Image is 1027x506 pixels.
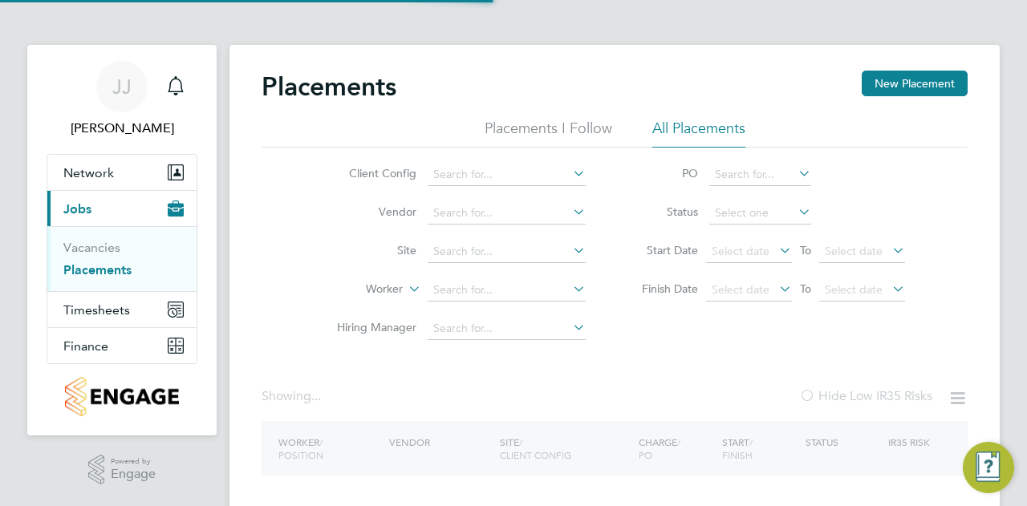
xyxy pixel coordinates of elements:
[652,119,745,148] li: All Placements
[63,262,132,277] a: Placements
[63,302,130,318] span: Timesheets
[324,320,416,334] label: Hiring Manager
[712,282,769,297] span: Select date
[626,243,698,257] label: Start Date
[485,119,612,148] li: Placements I Follow
[626,281,698,296] label: Finish Date
[63,240,120,255] a: Vacancies
[862,71,968,96] button: New Placement
[47,191,197,226] button: Jobs
[47,377,197,416] a: Go to home page
[27,45,217,435] nav: Main navigation
[262,71,396,103] h2: Placements
[63,201,91,217] span: Jobs
[63,338,108,354] span: Finance
[47,328,197,363] button: Finance
[795,240,816,261] span: To
[65,377,178,416] img: countryside-properties-logo-retina.png
[88,455,156,485] a: Powered byEngage
[311,281,403,298] label: Worker
[428,241,586,263] input: Search for...
[111,468,156,481] span: Engage
[709,164,811,186] input: Search for...
[47,61,197,138] a: JJ[PERSON_NAME]
[825,244,883,258] span: Select date
[112,76,132,97] span: JJ
[47,226,197,291] div: Jobs
[825,282,883,297] span: Select date
[47,119,197,138] span: Joshua James
[324,166,416,180] label: Client Config
[47,292,197,327] button: Timesheets
[795,278,816,299] span: To
[626,166,698,180] label: PO
[111,455,156,468] span: Powered by
[311,388,321,404] span: ...
[963,442,1014,493] button: Engage Resource Center
[63,165,114,180] span: Network
[47,155,197,190] button: Network
[709,202,811,225] input: Select one
[626,204,698,219] label: Status
[324,204,416,219] label: Vendor
[428,202,586,225] input: Search for...
[799,388,932,404] label: Hide Low IR35 Risks
[262,388,324,405] div: Showing
[712,244,769,258] span: Select date
[428,279,586,302] input: Search for...
[428,164,586,186] input: Search for...
[428,318,586,340] input: Search for...
[324,243,416,257] label: Site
